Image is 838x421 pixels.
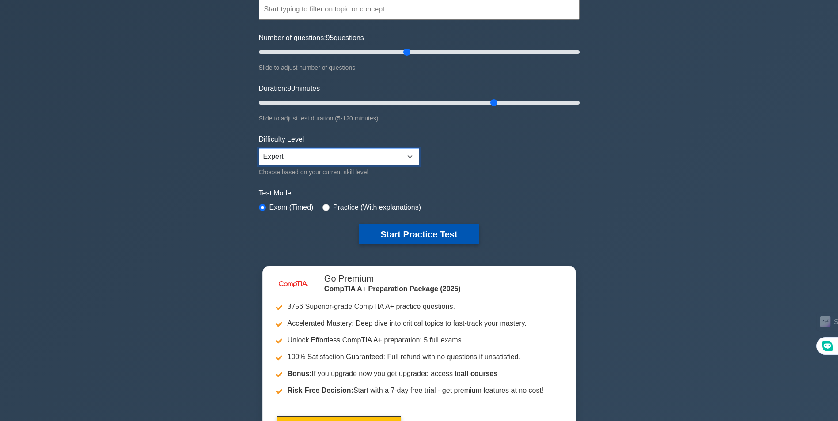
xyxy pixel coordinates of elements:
span: 90 [287,85,295,92]
button: Start Practice Test [359,224,478,244]
span: 95 [326,34,334,41]
label: Practice (With explanations) [333,202,421,213]
label: Number of questions: questions [259,33,364,43]
label: Exam (Timed) [269,202,314,213]
label: Duration: minutes [259,83,320,94]
label: Test Mode [259,188,580,199]
div: Choose based on your current skill level [259,167,419,177]
div: Slide to adjust number of questions [259,62,580,73]
div: Slide to adjust test duration (5-120 minutes) [259,113,580,124]
label: Difficulty Level [259,134,304,145]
